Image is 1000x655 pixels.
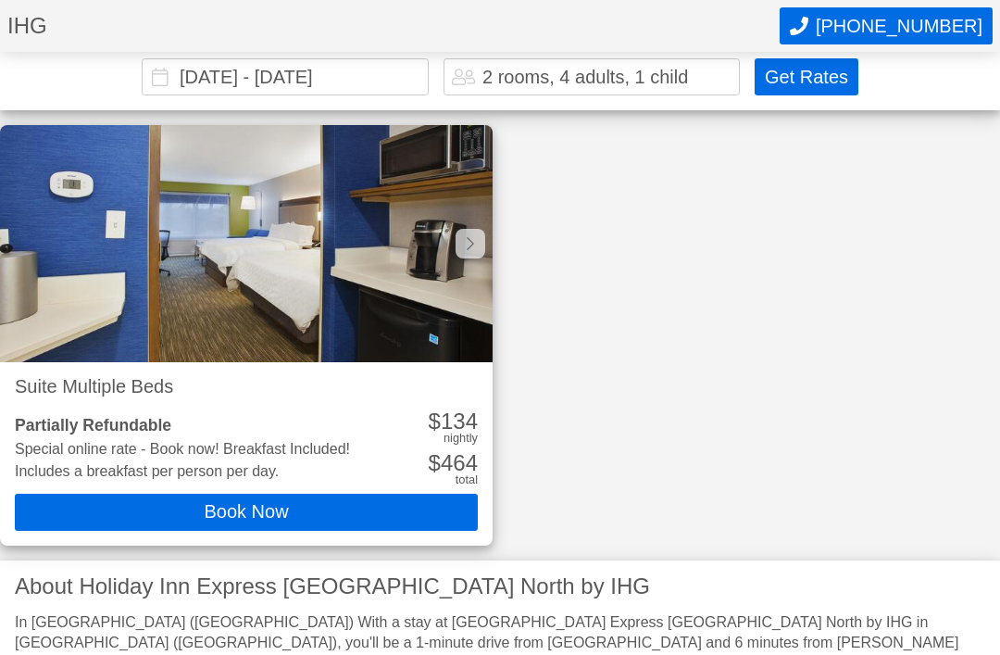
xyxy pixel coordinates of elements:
[444,433,478,445] div: nightly
[15,377,478,396] h2: Suite Multiple Beds
[429,452,478,474] div: 464
[429,410,478,433] div: 134
[15,464,350,479] li: Includes a breakfast per person per day.
[15,442,350,457] div: Special online rate - Book now! Breakfast Included!
[142,58,429,95] input: Choose Dates
[816,16,982,37] span: [PHONE_NUMBER]
[7,15,780,37] h1: IHG
[456,474,478,486] div: total
[429,450,441,475] span: $
[429,409,441,434] span: $
[755,58,858,95] button: Get Rates
[780,7,993,44] button: Call
[15,575,985,598] h3: About Holiday Inn Express [GEOGRAPHIC_DATA] North by IHG
[482,68,688,86] div: 2 rooms, 4 adults, 1 child
[15,418,350,435] div: Partially Refundable
[15,494,478,531] button: Book Now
